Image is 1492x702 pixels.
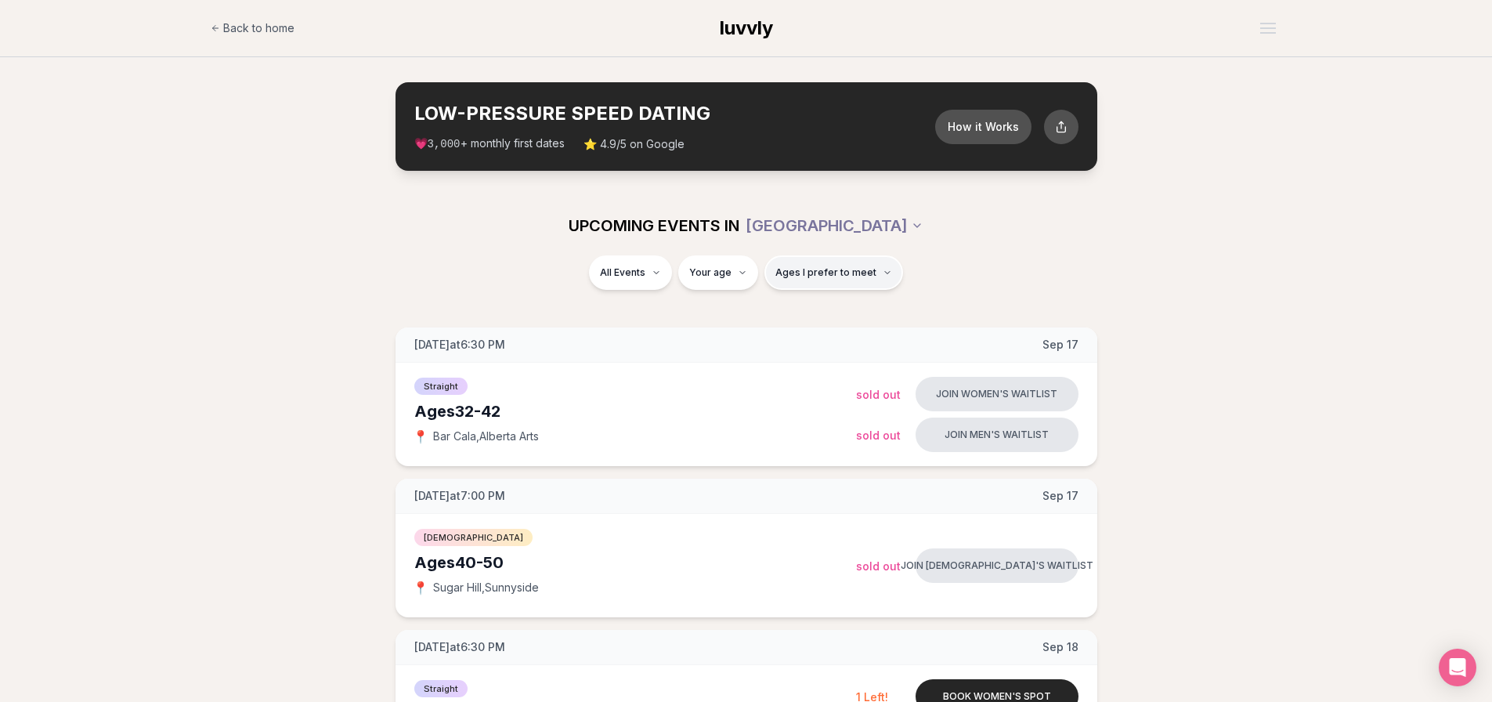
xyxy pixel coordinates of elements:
[856,388,901,401] span: Sold Out
[414,581,427,594] span: 📍
[1254,16,1282,40] button: Open menu
[916,418,1078,452] button: Join men's waitlist
[935,110,1031,144] button: How it Works
[1439,649,1476,686] div: Open Intercom Messenger
[916,548,1078,583] button: Join [DEMOGRAPHIC_DATA]'s waitlist
[414,488,505,504] span: [DATE] at 7:00 PM
[414,101,935,126] h2: LOW-PRESSURE SPEED DATING
[1042,488,1078,504] span: Sep 17
[600,266,645,279] span: All Events
[414,136,565,152] span: 💗 + monthly first dates
[1042,337,1078,353] span: Sep 17
[433,429,539,444] span: Bar Cala , Alberta Arts
[746,208,923,243] button: [GEOGRAPHIC_DATA]
[414,378,468,395] span: Straight
[223,20,294,36] span: Back to home
[414,337,505,353] span: [DATE] at 6:30 PM
[764,255,903,290] button: Ages I prefer to meet
[414,639,505,655] span: [DATE] at 6:30 PM
[916,377,1078,411] button: Join women's waitlist
[1042,639,1078,655] span: Sep 18
[678,255,758,290] button: Your age
[414,430,427,443] span: 📍
[414,400,856,422] div: Ages 32-42
[414,680,468,697] span: Straight
[775,266,876,279] span: Ages I prefer to meet
[583,136,685,152] span: ⭐ 4.9/5 on Google
[856,559,901,573] span: Sold Out
[720,16,773,39] span: luvvly
[720,16,773,41] a: luvvly
[428,138,461,150] span: 3,000
[414,529,533,546] span: [DEMOGRAPHIC_DATA]
[433,580,539,595] span: Sugar Hill , Sunnyside
[689,266,732,279] span: Your age
[211,13,294,44] a: Back to home
[589,255,672,290] button: All Events
[414,552,856,574] div: Ages 40-50
[856,429,901,442] span: Sold Out
[569,215,739,237] span: UPCOMING EVENTS IN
